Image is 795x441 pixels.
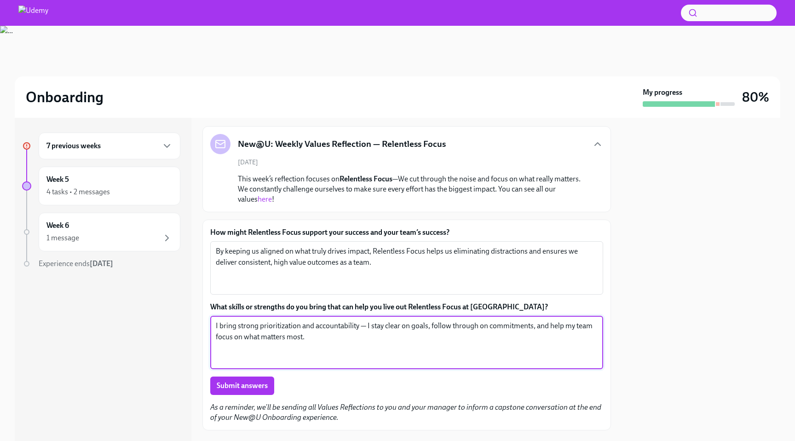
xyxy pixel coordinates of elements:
h5: New@U: Weekly Values Reflection — Relentless Focus [238,138,446,150]
span: Experience ends [39,259,113,268]
label: What skills or strengths do you bring that can help you live out Relentless Focus at [GEOGRAPHIC_... [210,302,603,312]
em: As a reminder, we'll be sending all Values Reflections to you and your manager to inform a capsto... [210,403,601,422]
h6: Week 5 [46,174,69,185]
label: How might Relentless Focus support your success and your team’s success? [210,227,603,238]
a: Week 54 tasks • 2 messages [22,167,180,205]
h2: Onboarding [26,88,104,106]
div: 4 tasks • 2 messages [46,187,110,197]
p: This week’s reflection focuses on —We cut through the noise and focus on what really matters. We ... [238,174,588,204]
button: Submit answers [210,377,274,395]
a: here [258,195,272,203]
strong: [DATE] [90,259,113,268]
div: 1 message [46,233,79,243]
div: 7 previous weeks [39,133,180,159]
img: Udemy [18,6,48,20]
span: [DATE] [238,158,258,167]
h6: 7 previous weeks [46,141,101,151]
span: Submit answers [217,381,268,390]
strong: Relentless Focus [340,174,392,183]
strong: My progress [643,87,682,98]
textarea: By keeping us aligned on what truly drives impact, Relentless Focus helps us eliminating distract... [216,246,598,290]
textarea: I bring strong prioritization and accountability — I stay clear on goals, follow through on commi... [216,320,598,365]
h3: 80% [742,89,769,105]
a: Week 61 message [22,213,180,251]
h6: Week 6 [46,220,69,231]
